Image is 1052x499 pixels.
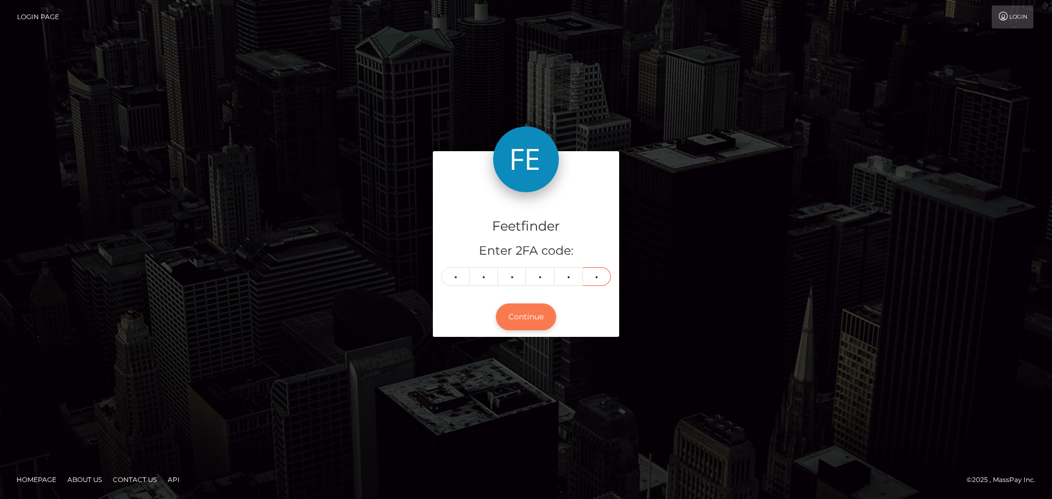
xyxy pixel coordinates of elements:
[967,474,1044,486] div: © 2025 , MassPay Inc.
[441,217,611,236] h4: Feetfinder
[108,471,161,488] a: Contact Us
[12,471,61,488] a: Homepage
[992,5,1033,28] a: Login
[496,303,556,330] button: Continue
[17,5,59,28] a: Login Page
[493,127,559,192] img: Feetfinder
[163,471,184,488] a: API
[63,471,106,488] a: About Us
[441,243,611,260] h5: Enter 2FA code:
